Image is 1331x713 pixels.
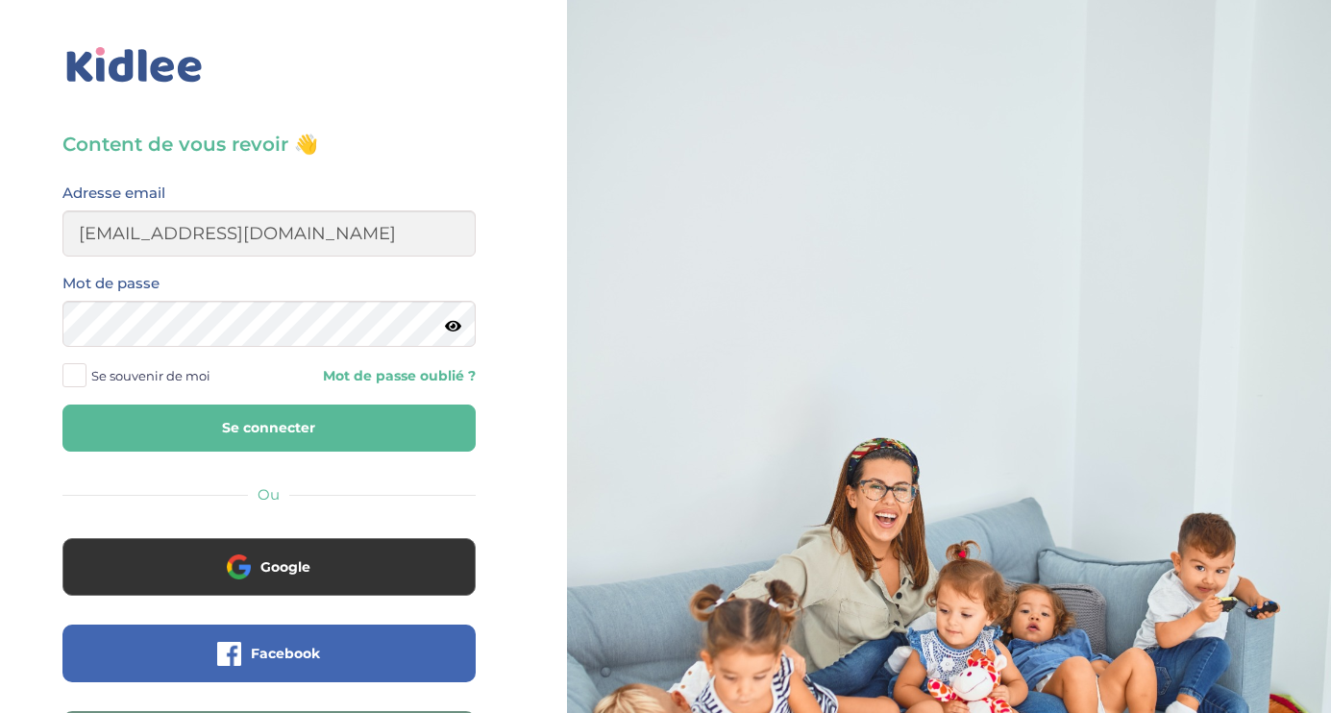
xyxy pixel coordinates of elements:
h3: Content de vous revoir 👋 [62,131,476,158]
a: Google [62,571,476,589]
button: Facebook [62,625,476,682]
a: Mot de passe oublié ? [283,367,476,385]
input: Email [62,210,476,257]
img: logo_kidlee_bleu [62,43,207,87]
button: Google [62,538,476,596]
a: Facebook [62,657,476,676]
button: Se connecter [62,405,476,452]
span: Ou [258,485,280,504]
span: Se souvenir de moi [91,363,210,388]
span: Google [260,557,310,577]
span: Facebook [251,644,320,663]
img: facebook.png [217,642,241,666]
label: Adresse email [62,181,165,206]
img: google.png [227,554,251,578]
label: Mot de passe [62,271,160,296]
